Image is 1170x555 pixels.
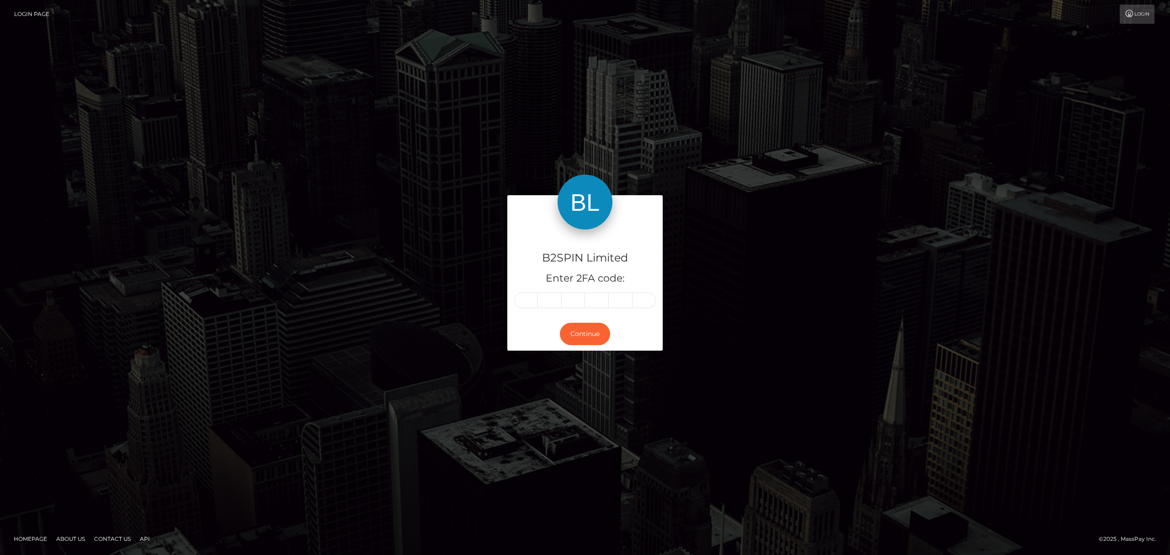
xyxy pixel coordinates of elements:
a: Homepage [10,532,51,546]
h5: Enter 2FA code: [514,272,656,286]
img: B2SPIN Limited [558,175,612,229]
a: About Us [53,532,89,546]
h4: B2SPIN Limited [514,250,656,266]
div: © 2025 , MassPay Inc. [1099,534,1163,544]
a: Contact Us [90,532,134,546]
a: API [136,532,154,546]
a: Login [1120,5,1154,24]
button: Continue [560,323,610,345]
a: Login Page [14,5,49,24]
